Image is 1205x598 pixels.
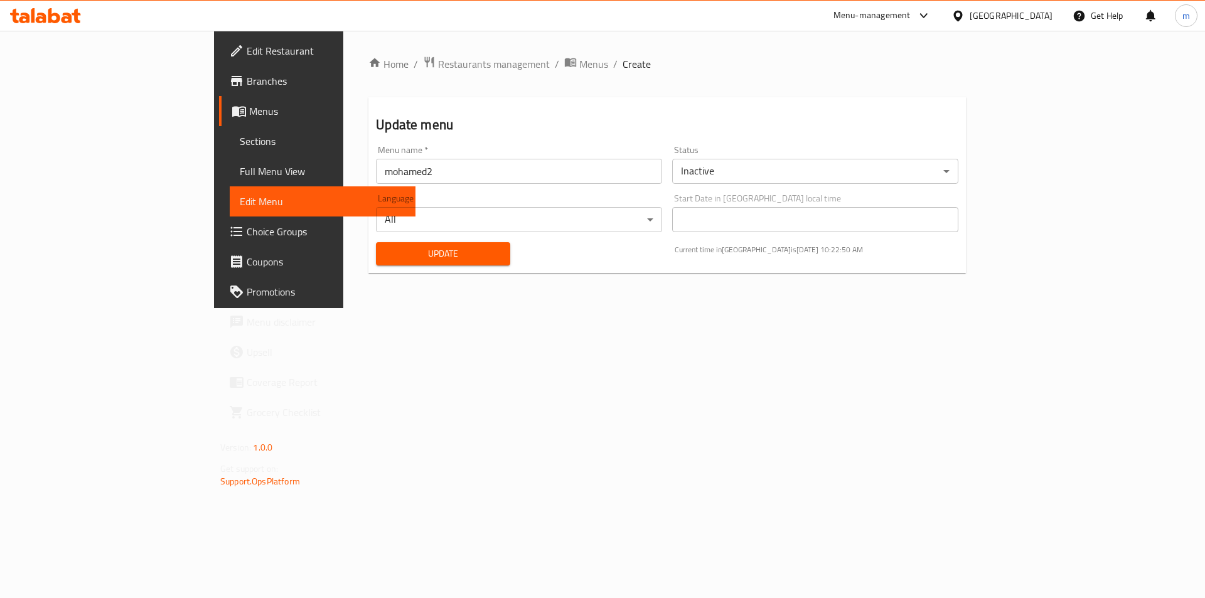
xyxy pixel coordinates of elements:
span: Version: [220,439,251,456]
div: All [376,207,662,232]
a: Choice Groups [219,216,415,247]
a: Grocery Checklist [219,397,415,427]
li: / [613,56,618,72]
a: Edit Menu [230,186,415,216]
span: Update [386,246,500,262]
a: Promotions [219,277,415,307]
div: Menu-management [833,8,911,23]
span: Full Menu View [240,164,405,179]
span: Menus [579,56,608,72]
span: Edit Restaurant [247,43,405,58]
span: 1.0.0 [253,439,272,456]
a: Full Menu View [230,156,415,186]
a: Menus [564,56,608,72]
a: Coupons [219,247,415,277]
span: Choice Groups [247,224,405,239]
a: Support.OpsPlatform [220,473,300,489]
a: Edit Restaurant [219,36,415,66]
span: Sections [240,134,405,149]
span: Restaurants management [438,56,550,72]
span: Get support on: [220,461,278,477]
span: Coverage Report [247,375,405,390]
a: Coverage Report [219,367,415,397]
div: Inactive [672,159,958,184]
a: Upsell [219,337,415,367]
nav: breadcrumb [368,56,966,72]
span: m [1182,9,1190,23]
span: Coupons [247,254,405,269]
a: Restaurants management [423,56,550,72]
button: Update [376,242,510,265]
input: Please enter Menu name [376,159,662,184]
a: Menus [219,96,415,126]
span: Menu disclaimer [247,314,405,329]
span: Grocery Checklist [247,405,405,420]
a: Menu disclaimer [219,307,415,337]
h2: Update menu [376,115,958,134]
span: Menus [249,104,405,119]
span: Branches [247,73,405,88]
a: Sections [230,126,415,156]
li: / [414,56,418,72]
span: Promotions [247,284,405,299]
span: Create [623,56,651,72]
li: / [555,56,559,72]
p: Current time in [GEOGRAPHIC_DATA] is [DATE] 10:22:50 AM [675,244,958,255]
div: [GEOGRAPHIC_DATA] [970,9,1052,23]
span: Edit Menu [240,194,405,209]
span: Upsell [247,344,405,360]
a: Branches [219,66,415,96]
